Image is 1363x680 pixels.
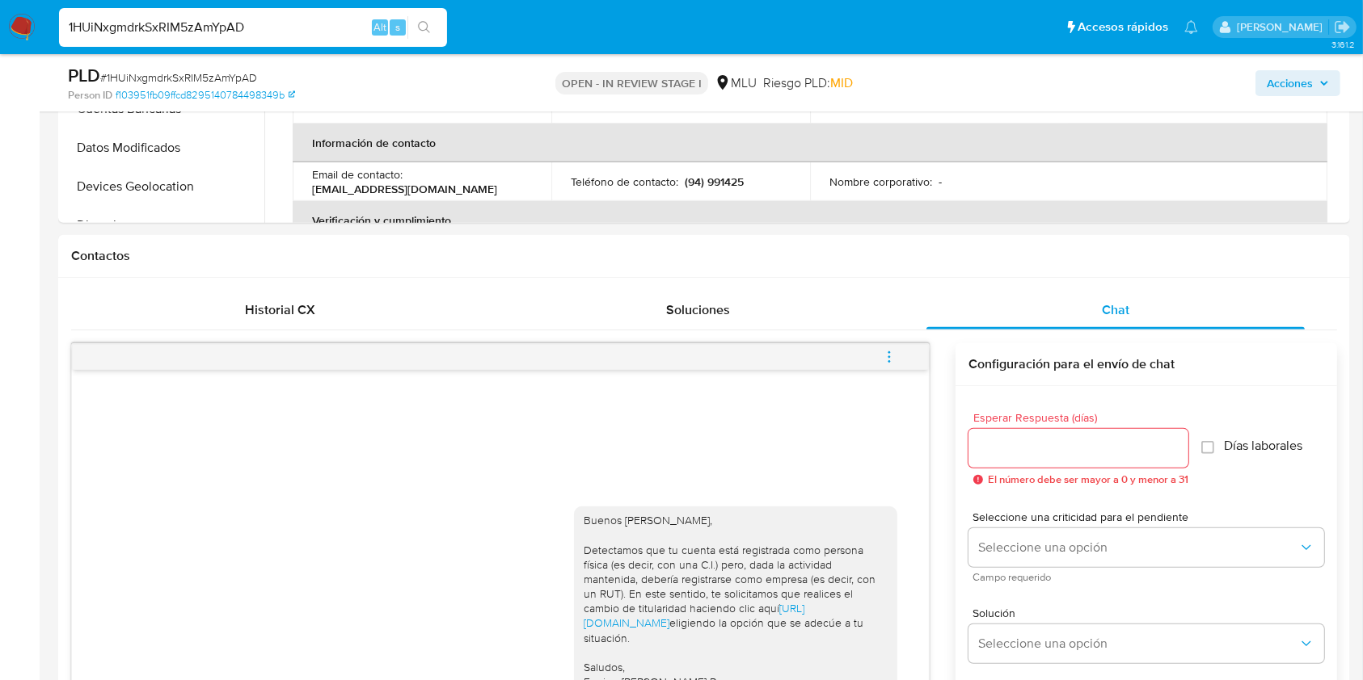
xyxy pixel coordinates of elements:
p: UYU $50000 [939,97,1008,111]
p: Ocupación : [312,97,369,111]
input: Buscar usuario o caso... [59,17,447,38]
span: Historial CX [245,300,315,319]
p: ximena.felix@mercadolibre.com [1237,19,1328,35]
span: s [395,19,400,35]
span: El número debe ser mayor a 0 y menor a 31 [988,474,1188,485]
p: Estado Civil : [571,97,631,111]
h3: Configuración para el envío de chat [968,356,1324,372]
p: Trabajador autonomo [375,97,485,111]
a: [URL][DOMAIN_NAME] [584,600,804,631]
p: Nombre corporativo : [829,174,932,189]
button: Acciones [1255,70,1340,96]
span: Seleccione una opción [978,636,1298,652]
button: search-icon [407,16,441,39]
th: Verificación y cumplimiento [293,201,1327,240]
input: days_to_wait [968,438,1188,459]
p: Teléfono de contacto : [571,174,678,189]
button: Devices Geolocation [62,167,264,206]
p: Email de contacto : [312,167,403,182]
p: OPEN - IN REVIEW STAGE I [555,72,708,94]
span: Campo requerido [973,573,1328,581]
a: Notificaciones [1184,20,1198,34]
button: Datos Modificados [62,128,264,167]
a: Salir [1334,19,1351,36]
span: Soluciones [666,300,730,319]
input: Días laborales [1201,441,1214,454]
span: # 1HUiNxgmdrkSxRIM5zAmYpAD [100,69,257,86]
span: Riesgo PLD: [763,74,853,92]
span: Solución [973,607,1328,619]
div: MLU [715,74,757,92]
span: Seleccione una opción [978,539,1298,556]
span: Seleccione una criticidad para el pendiente [973,511,1328,523]
p: Soltero [637,97,673,111]
span: MID [830,73,853,92]
h1: Contactos [71,248,1337,264]
a: f103951fb09ffcd8295140784498349b [116,88,295,103]
button: Direcciones [62,206,264,245]
span: Días laborales [1224,438,1302,454]
p: - [939,174,942,189]
p: [EMAIL_ADDRESS][DOMAIN_NAME] [312,182,497,196]
th: Información de contacto [293,124,1327,162]
span: Chat [1102,300,1129,319]
button: Seleccione una opción [968,624,1324,663]
span: 3.161.2 [1331,38,1355,51]
button: menu-action [863,338,916,376]
p: (94) 991425 [685,174,744,189]
span: Accesos rápidos [1078,19,1168,36]
span: Alt [373,19,386,35]
p: Ingresos mensuales : [829,97,933,111]
b: Person ID [68,88,112,103]
span: Acciones [1267,70,1313,96]
button: Seleccione una opción [968,528,1324,567]
span: Esperar Respuesta (días) [973,412,1193,424]
b: PLD [68,62,100,88]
